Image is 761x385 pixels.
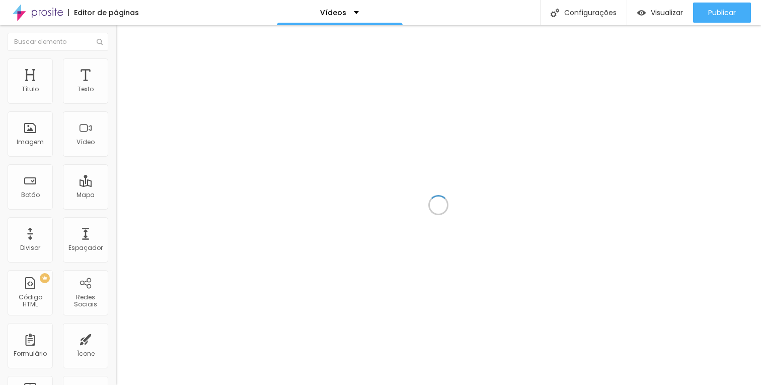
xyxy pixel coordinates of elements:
div: Vídeo [77,139,95,146]
div: Mapa [77,191,95,199]
img: view-1.svg [637,9,646,17]
div: Imagem [17,139,44,146]
button: Visualizar [627,3,693,23]
img: Icone [97,39,103,45]
img: Icone [551,9,559,17]
div: Título [22,86,39,93]
div: Ícone [77,350,95,357]
div: Espaçador [68,244,103,251]
div: Redes Sociais [65,294,105,308]
div: Divisor [20,244,40,251]
div: Formulário [14,350,47,357]
input: Buscar elemento [8,33,108,51]
div: Código HTML [10,294,50,308]
button: Publicar [693,3,751,23]
span: Publicar [708,9,736,17]
div: Editor de páginas [68,9,139,16]
p: Vídeos [320,9,346,16]
div: Botão [21,191,40,199]
div: Texto [78,86,94,93]
span: Visualizar [651,9,683,17]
